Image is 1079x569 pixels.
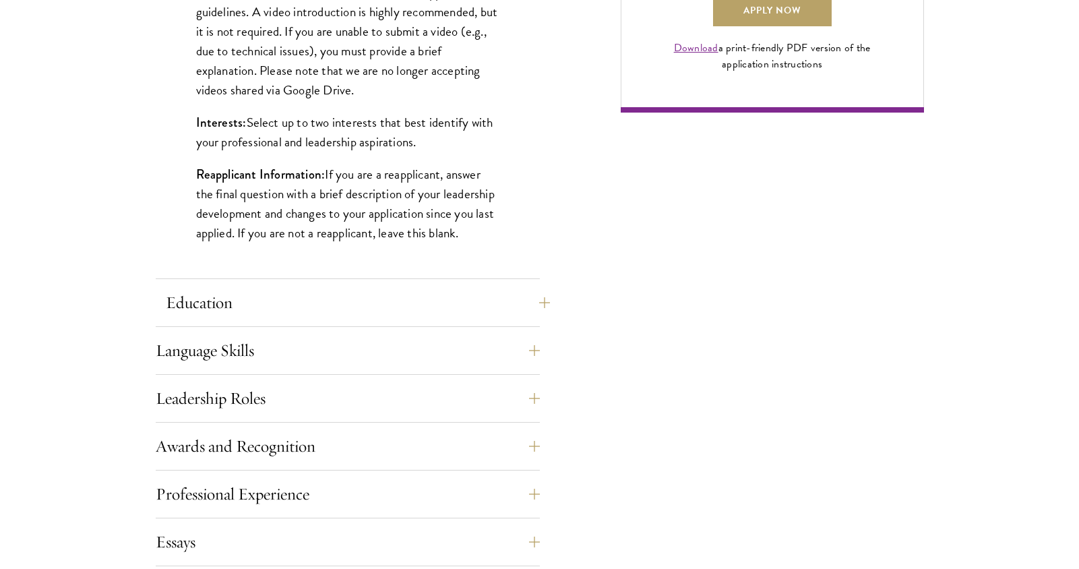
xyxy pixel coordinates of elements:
[674,40,718,56] a: Download
[156,478,540,510] button: Professional Experience
[196,164,499,243] p: If you are a reapplicant, answer the final question with a brief description of your leadership d...
[156,526,540,558] button: Essays
[156,382,540,415] button: Leadership Roles
[196,113,247,131] strong: Interests:
[658,40,886,72] div: a print-friendly PDF version of the application instructions
[156,334,540,367] button: Language Skills
[196,165,326,183] strong: Reapplicant Information:
[156,430,540,462] button: Awards and Recognition
[166,287,550,319] button: Education
[196,113,499,152] p: Select up to two interests that best identify with your professional and leadership aspirations.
